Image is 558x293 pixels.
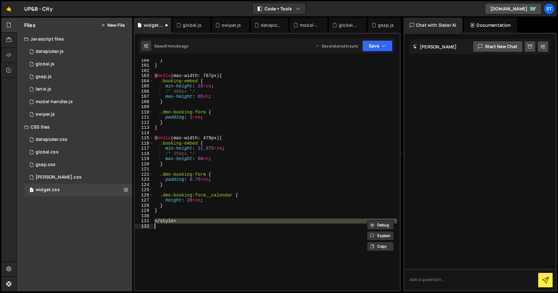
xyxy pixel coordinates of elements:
[135,172,153,177] div: 122
[36,61,54,67] div: global.js
[135,89,153,94] div: 106
[135,162,153,167] div: 120
[24,158,132,171] div: 17139/47302.css
[261,22,281,28] div: datepicker.js
[101,23,125,28] button: New File
[367,231,394,240] button: Explain
[339,22,359,28] div: global.css
[24,96,132,108] div: 17139/47298.js
[30,188,33,193] span: 1
[135,182,153,188] div: 124
[135,125,153,130] div: 113
[36,112,55,117] div: swiper.js
[135,177,153,182] div: 123
[135,151,153,157] div: 118
[24,108,132,121] div: swiper.js
[36,187,60,193] div: widget.css
[135,208,153,213] div: 129
[1,1,17,16] a: 🤙
[135,130,153,136] div: 114
[135,94,153,99] div: 107
[154,43,188,49] div: Saved
[24,83,132,96] div: 17139/48191.js
[135,58,153,63] div: 100
[135,203,153,208] div: 128
[135,135,153,141] div: 115
[367,220,394,230] button: Debug
[24,58,132,70] div: 17139/48368.js
[135,167,153,172] div: 121
[135,104,153,110] div: 109
[413,44,457,50] h2: [PERSON_NAME]
[135,73,153,79] div: 103
[135,218,153,224] div: 131
[135,79,153,84] div: 104
[135,198,153,203] div: 127
[135,193,153,198] div: 126
[17,121,132,133] div: CSS files
[135,120,153,125] div: 112
[135,224,153,229] div: 132
[403,18,463,33] div: Chat with Slater AI
[316,43,358,49] div: Dev and prod in sync
[135,146,153,151] div: 117
[135,115,153,120] div: 111
[473,41,523,52] button: Start new chat
[17,33,132,45] div: Javascript files
[222,22,241,28] div: swiper.js
[367,242,394,251] button: Copy
[36,162,55,168] div: gsap.css
[300,22,320,28] div: modal-handler.js
[166,43,188,49] div: 1 minute ago
[135,84,153,89] div: 105
[362,40,393,52] button: Save
[24,22,36,29] h2: Files
[378,22,394,28] div: gsap.js
[36,74,52,80] div: gsap.js
[24,171,132,184] div: 17139/47303.css
[135,187,153,193] div: 125
[24,45,132,58] div: 17139/47296.js
[253,3,305,14] button: Code + Tools
[24,133,132,146] div: 17139/47300.css
[485,3,542,14] a: [DOMAIN_NAME]
[36,137,67,142] div: datepicker.css
[36,99,73,105] div: modal-handler.js
[464,18,517,33] div: Documentation
[135,141,153,146] div: 116
[544,3,555,14] a: st
[135,213,153,219] div: 130
[135,99,153,105] div: 108
[135,156,153,162] div: 119
[135,110,153,115] div: 110
[135,68,153,74] div: 102
[24,5,53,13] div: UP&B - City
[36,49,64,54] div: datepicker.js
[24,184,132,196] div: 17139/48383.css
[36,174,82,180] div: [PERSON_NAME].css
[135,63,153,68] div: 101
[36,86,51,92] div: lenis.js
[24,70,132,83] div: 17139/47297.js
[24,146,132,158] div: 17139/47301.css
[144,22,164,28] div: widget.css
[183,22,202,28] div: global.js
[36,149,59,155] div: global.css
